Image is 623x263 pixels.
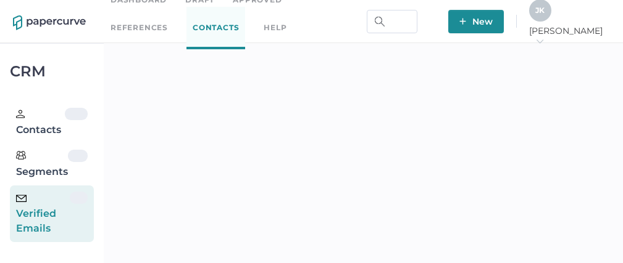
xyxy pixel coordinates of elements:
[16,195,27,202] img: email-icon-black.c777dcea.svg
[264,21,286,34] div: help
[16,150,68,179] div: Segments
[111,21,168,34] a: References
[459,10,493,33] span: New
[367,10,417,33] input: Search Workspace
[16,108,65,137] div: Contacts
[186,7,245,49] a: Contacts
[10,66,94,77] div: CRM
[529,25,610,47] span: [PERSON_NAME]
[16,192,70,236] div: Verified Emails
[375,17,385,26] img: search.bf03fe8b.svg
[448,10,504,33] button: New
[16,150,26,160] img: segments.b9481e3d.svg
[13,15,86,30] img: papercurve-logo-colour.7244d18c.svg
[459,18,466,25] img: plus-white.e19ec114.svg
[535,6,545,15] span: J K
[16,110,25,118] img: person.20a629c4.svg
[535,37,544,46] i: arrow_right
